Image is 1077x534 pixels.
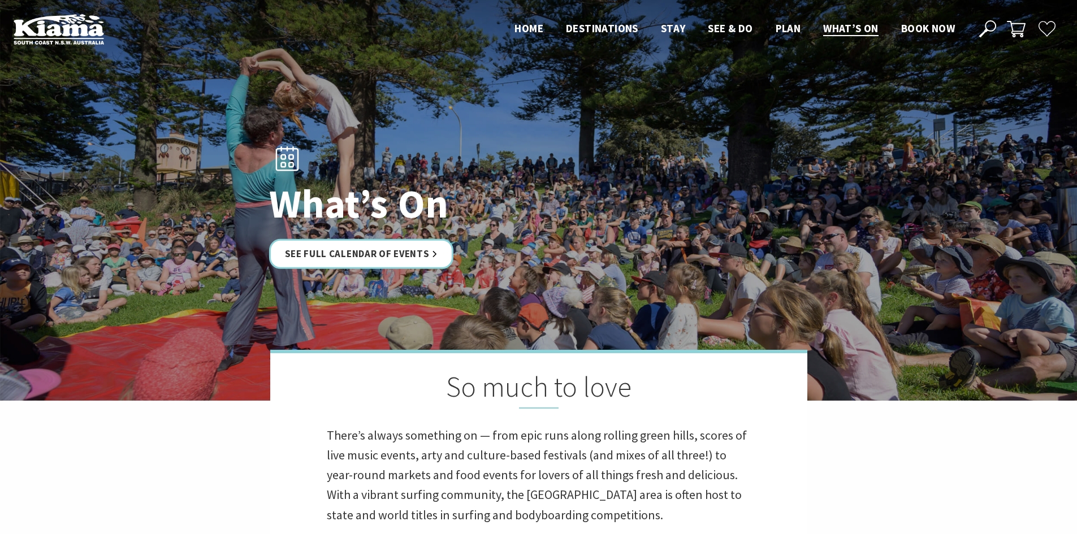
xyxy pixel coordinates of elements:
span: See & Do [708,21,752,35]
span: Book now [901,21,955,35]
span: Stay [661,21,686,35]
h2: So much to love [327,370,751,409]
span: Plan [776,21,801,35]
span: What’s On [823,21,879,35]
p: There’s always something on — from epic runs along rolling green hills, scores of live music even... [327,426,751,525]
h1: What’s On [269,181,589,225]
span: Destinations [566,21,638,35]
a: See Full Calendar of Events [269,238,454,268]
nav: Main Menu [503,20,966,38]
span: Home [514,21,543,35]
img: Kiama Logo [14,14,104,45]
